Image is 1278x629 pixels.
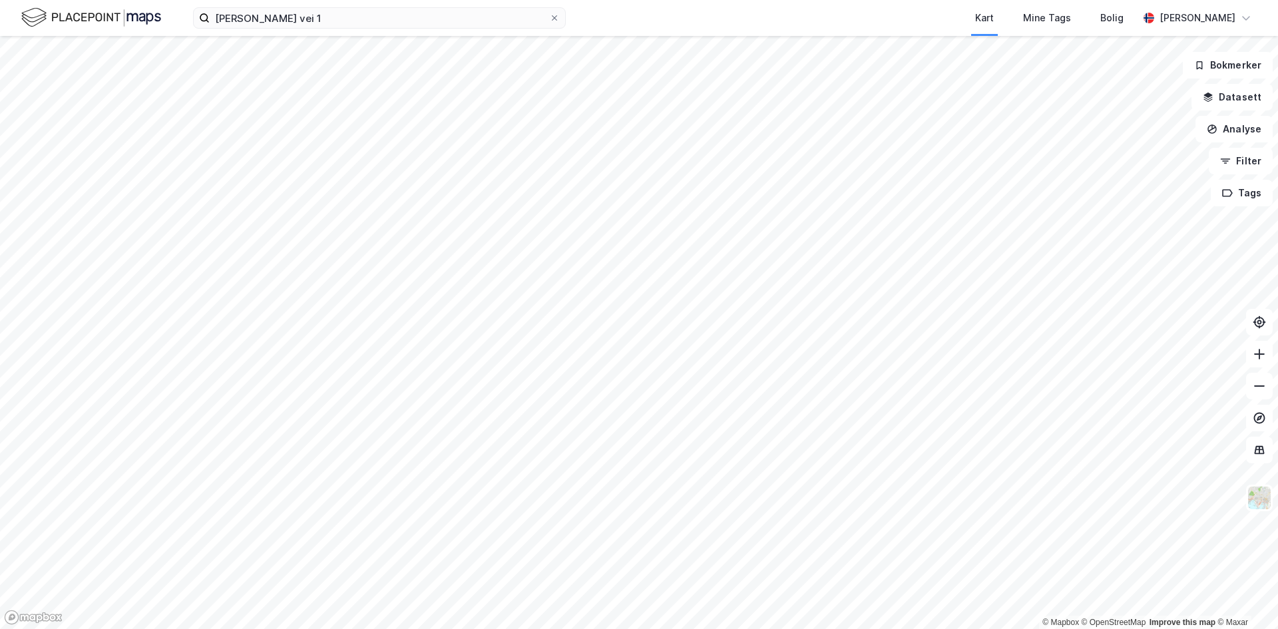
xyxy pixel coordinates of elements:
[1150,618,1215,627] a: Improve this map
[1191,84,1273,110] button: Datasett
[1247,485,1272,511] img: Z
[21,6,161,29] img: logo.f888ab2527a4732fd821a326f86c7f29.svg
[1082,618,1146,627] a: OpenStreetMap
[1211,565,1278,629] iframe: Chat Widget
[1209,148,1273,174] button: Filter
[4,610,63,625] a: Mapbox homepage
[1160,10,1235,26] div: [PERSON_NAME]
[210,8,549,28] input: Søk på adresse, matrikkel, gårdeiere, leietakere eller personer
[1023,10,1071,26] div: Mine Tags
[1183,52,1273,79] button: Bokmerker
[1211,180,1273,206] button: Tags
[1100,10,1124,26] div: Bolig
[1042,618,1079,627] a: Mapbox
[975,10,994,26] div: Kart
[1195,116,1273,142] button: Analyse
